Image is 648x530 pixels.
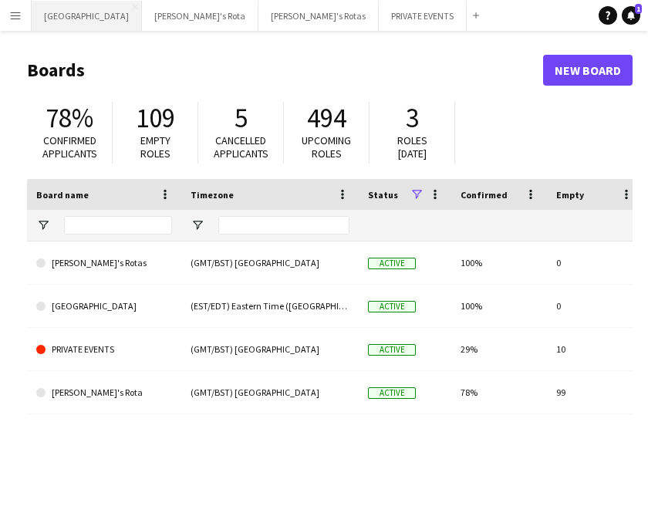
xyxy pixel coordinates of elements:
[36,189,89,201] span: Board name
[547,328,643,370] div: 10
[543,55,633,86] a: New Board
[181,241,359,284] div: (GMT/BST) [GEOGRAPHIC_DATA]
[32,1,142,31] button: [GEOGRAPHIC_DATA]
[451,328,547,370] div: 29%
[64,216,172,235] input: Board name Filter Input
[46,101,93,135] span: 78%
[461,189,508,201] span: Confirmed
[406,101,419,135] span: 3
[136,101,175,135] span: 109
[191,189,234,201] span: Timezone
[635,4,642,14] span: 1
[140,133,170,160] span: Empty roles
[451,241,547,284] div: 100%
[235,101,248,135] span: 5
[36,241,172,285] a: [PERSON_NAME]'s Rotas
[302,133,351,160] span: Upcoming roles
[36,328,172,371] a: PRIVATE EVENTS
[258,1,379,31] button: [PERSON_NAME]'s Rotas
[214,133,268,160] span: Cancelled applicants
[191,218,204,232] button: Open Filter Menu
[547,371,643,414] div: 99
[142,1,258,31] button: [PERSON_NAME]'s Rota
[307,101,346,135] span: 494
[218,216,349,235] input: Timezone Filter Input
[36,371,172,414] a: [PERSON_NAME]'s Rota
[547,285,643,327] div: 0
[368,344,416,356] span: Active
[368,189,398,201] span: Status
[556,189,584,201] span: Empty
[42,133,97,160] span: Confirmed applicants
[27,59,543,82] h1: Boards
[181,371,359,414] div: (GMT/BST) [GEOGRAPHIC_DATA]
[397,133,427,160] span: Roles [DATE]
[451,371,547,414] div: 78%
[451,285,547,327] div: 100%
[368,301,416,312] span: Active
[36,218,50,232] button: Open Filter Menu
[379,1,467,31] button: PRIVATE EVENTS
[622,6,640,25] a: 1
[368,387,416,399] span: Active
[181,285,359,327] div: (EST/EDT) Eastern Time ([GEOGRAPHIC_DATA] & [GEOGRAPHIC_DATA])
[181,328,359,370] div: (GMT/BST) [GEOGRAPHIC_DATA]
[36,285,172,328] a: [GEOGRAPHIC_DATA]
[547,241,643,284] div: 0
[368,258,416,269] span: Active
